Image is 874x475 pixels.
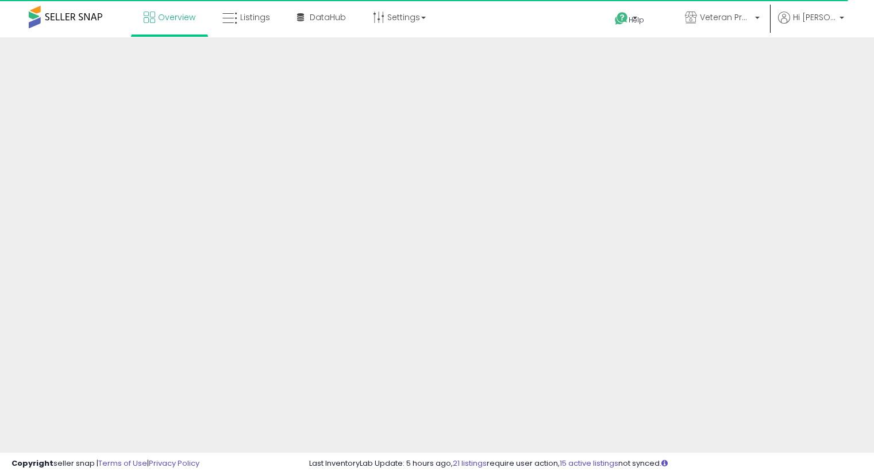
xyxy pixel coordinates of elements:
[629,15,644,25] span: Help
[98,458,147,469] a: Terms of Use
[453,458,487,469] a: 21 listings
[606,3,667,37] a: Help
[310,12,346,23] span: DataHub
[309,458,863,469] div: Last InventoryLab Update: 5 hours ago, require user action, not synced.
[11,458,53,469] strong: Copyright
[149,458,199,469] a: Privacy Policy
[11,458,199,469] div: seller snap | |
[793,12,836,23] span: Hi [PERSON_NAME]
[614,12,629,26] i: Get Help
[240,12,270,23] span: Listings
[560,458,618,469] a: 15 active listings
[778,12,844,37] a: Hi [PERSON_NAME]
[700,12,752,23] span: Veteran Product Sales
[661,459,668,467] i: Click here to read more about un-synced listings.
[158,12,195,23] span: Overview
